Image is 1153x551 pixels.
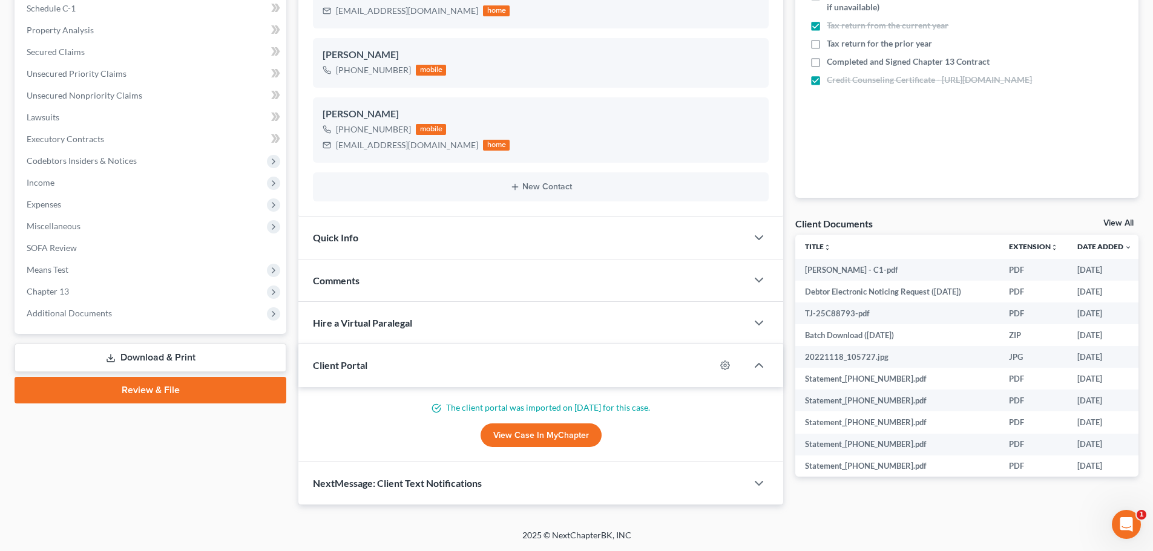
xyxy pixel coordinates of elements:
i: unfold_more [1051,244,1058,251]
span: Miscellaneous [27,221,80,231]
td: Statement_[PHONE_NUMBER].pdf [795,434,999,455]
td: PDF [999,455,1068,477]
td: [DATE] [1068,281,1142,302]
a: Lawsuits [17,106,286,128]
div: home [483,140,510,151]
span: NextMessage: Client Text Notifications [313,477,482,489]
td: [DATE] [1068,346,1142,368]
a: Date Added expand_more [1077,242,1132,251]
td: PDF [999,390,1068,411]
td: PDF [999,434,1068,455]
div: mobile [416,124,446,135]
td: Statement_[PHONE_NUMBER].pdf [795,390,999,411]
span: Quick Info [313,232,358,243]
a: Extensionunfold_more [1009,242,1058,251]
a: Secured Claims [17,41,286,63]
div: [EMAIL_ADDRESS][DOMAIN_NAME] [336,139,478,151]
td: [DATE] [1068,390,1142,411]
td: JPG [999,346,1068,368]
span: Comments [313,275,360,286]
td: PDF [999,281,1068,302]
span: Secured Claims [27,47,85,57]
div: [PERSON_NAME] [323,107,759,122]
td: [DATE] [1068,434,1142,455]
td: [PERSON_NAME] - C1-pdf [795,259,999,281]
span: Tax return for the prior year [827,37,932,50]
span: Hire a Virtual Paralegal [313,317,412,328]
a: Executory Contracts [17,128,286,150]
a: Titleunfold_more [805,242,831,251]
td: [DATE] [1068,455,1142,477]
div: home [483,5,510,16]
div: [PHONE_NUMBER] [336,123,411,135]
iframe: Intercom live chat [1112,510,1141,539]
i: unfold_more [824,244,831,251]
a: Property Analysis [17,19,286,41]
span: Completed and Signed Chapter 13 Contract [827,56,990,68]
a: Download & Print [15,344,286,372]
div: [EMAIL_ADDRESS][DOMAIN_NAME] [336,5,478,17]
div: Client Documents [795,217,873,230]
td: [DATE] [1068,324,1142,346]
td: Debtor Electronic Noticing Request ([DATE]) [795,281,999,302]
td: [DATE] [1068,259,1142,281]
a: Review & File [15,377,286,403]
span: Expenses [27,199,61,209]
td: Statement_[PHONE_NUMBER].pdf [795,455,999,477]
td: 20221118_105727.jpg [795,346,999,368]
a: View All [1103,219,1134,227]
td: ZIP [999,324,1068,346]
p: The client portal was imported on [DATE] for this case. [313,402,769,414]
span: Client Portal [313,359,367,371]
span: Chapter 13 [27,286,69,296]
div: [PERSON_NAME] [323,48,759,62]
td: TJ-25C88793-pdf [795,302,999,324]
td: Batch Download ([DATE]) [795,324,999,346]
td: [DATE] [1068,411,1142,433]
span: Unsecured Nonpriority Claims [27,90,142,100]
span: SOFA Review [27,243,77,253]
button: New Contact [323,182,759,192]
span: Income [27,177,54,187]
span: Unsecured Priority Claims [27,68,126,79]
td: PDF [999,411,1068,433]
a: View Case in MyChapter [481,423,602,448]
a: Unsecured Nonpriority Claims [17,85,286,106]
td: Statement_[PHONE_NUMBER].pdf [795,368,999,390]
i: expand_more [1125,244,1132,251]
span: Additional Documents [27,308,112,318]
a: SOFA Review [17,237,286,259]
span: Property Analysis [27,25,94,35]
span: Codebtors Insiders & Notices [27,155,137,166]
div: 2025 © NextChapterBK, INC [232,529,922,551]
td: [DATE] [1068,368,1142,390]
td: PDF [999,259,1068,281]
span: 1 [1137,510,1146,520]
td: [DATE] [1068,302,1142,324]
span: Lawsuits [27,112,59,122]
div: [PHONE_NUMBER] [336,64,411,76]
td: PDF [999,368,1068,390]
div: mobile [416,65,446,76]
span: Executory Contracts [27,134,104,144]
span: Means Test [27,264,68,275]
span: Tax return from the current year [827,19,948,31]
td: Statement_[PHONE_NUMBER].pdf [795,411,999,433]
span: Credit Counseling Certificate - [URL][DOMAIN_NAME] [827,74,1032,86]
td: PDF [999,302,1068,324]
a: Unsecured Priority Claims [17,63,286,85]
span: Schedule C-1 [27,3,76,13]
